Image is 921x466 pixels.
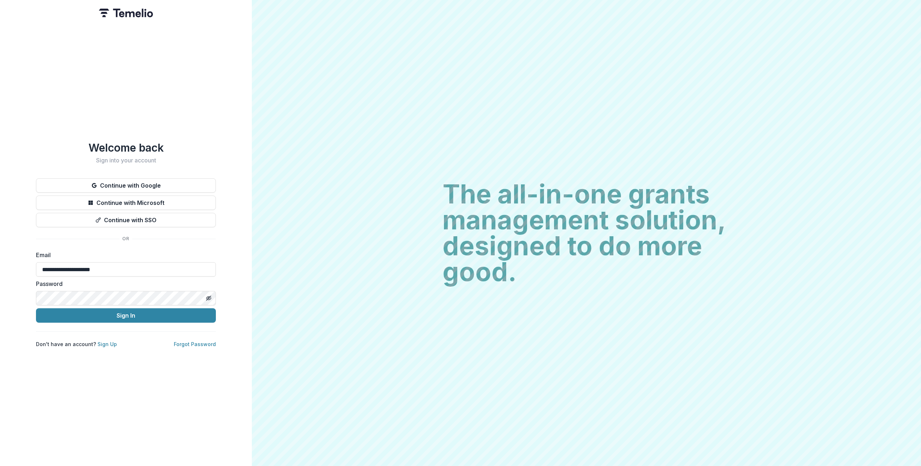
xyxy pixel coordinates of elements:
[36,157,216,164] h2: Sign into your account
[36,340,117,348] p: Don't have an account?
[36,308,216,323] button: Sign In
[97,341,117,347] a: Sign Up
[36,251,212,259] label: Email
[36,279,212,288] label: Password
[36,178,216,193] button: Continue with Google
[36,141,216,154] h1: Welcome back
[174,341,216,347] a: Forgot Password
[99,9,153,17] img: Temelio
[36,196,216,210] button: Continue with Microsoft
[203,292,214,304] button: Toggle password visibility
[36,213,216,227] button: Continue with SSO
